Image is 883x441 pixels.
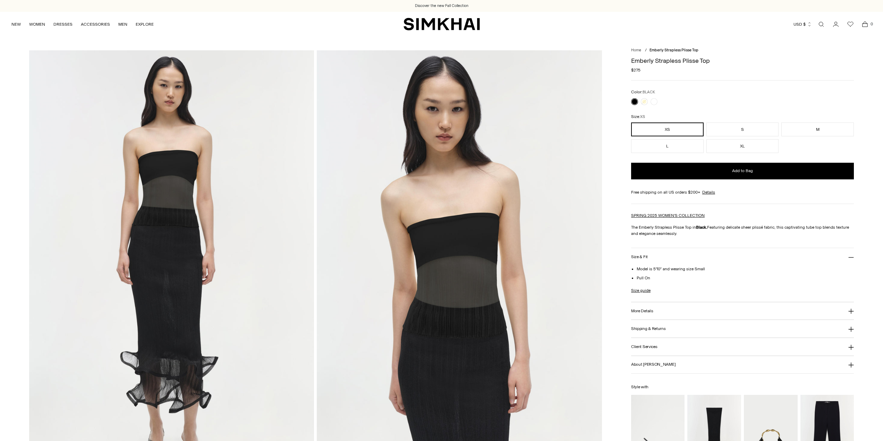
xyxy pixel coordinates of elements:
h6: Style with [631,385,854,389]
a: Open search modal [814,17,828,31]
button: XS [631,122,704,136]
h1: Emberly Strapless Plisse Top [631,58,854,64]
h3: More Details [631,309,653,313]
button: USD $ [793,17,812,32]
h3: Size & Fit [631,255,648,259]
button: Client Services [631,338,854,356]
a: Open cart modal [858,17,872,31]
button: M [781,122,854,136]
a: WOMEN [29,17,45,32]
a: Wishlist [843,17,857,31]
span: $275 [631,67,640,73]
button: Add to Bag [631,163,854,179]
p: The Emberly Strapless Plisse Top in Featuring delicate sheer plissé fabric, this captivating tube... [631,224,854,237]
button: Shipping & Returns [631,320,854,338]
div: / [645,48,647,53]
a: NEW [11,17,21,32]
span: XS [640,115,645,119]
li: Model is 5'10" and wearing size Small [637,266,854,272]
strong: Black. [696,225,707,230]
a: EXPLORE [136,17,154,32]
a: SIMKHAI [404,17,480,31]
button: About [PERSON_NAME] [631,356,854,374]
a: Discover the new Fall Collection [415,3,468,9]
label: Color: [631,89,655,95]
button: L [631,139,704,153]
span: 0 [868,21,875,27]
div: Free shipping on all US orders $200+ [631,189,854,195]
label: Size: [631,113,645,120]
a: MEN [118,17,127,32]
button: S [706,122,779,136]
button: XL [706,139,779,153]
button: More Details [631,302,854,320]
nav: breadcrumbs [631,48,854,53]
button: Size & Fit [631,248,854,266]
a: Details [702,189,715,195]
h3: About [PERSON_NAME] [631,362,676,367]
span: Add to Bag [732,168,753,174]
span: Emberly Strapless Plisse Top [649,48,698,52]
span: BLACK [643,90,655,94]
li: Pull On [637,275,854,281]
a: Home [631,48,641,52]
h3: Client Services [631,345,657,349]
h3: Shipping & Returns [631,326,666,331]
a: DRESSES [53,17,73,32]
a: ACCESSORIES [81,17,110,32]
a: Size guide [631,287,651,294]
a: SPRING 2025 WOMEN'S COLLECTION [631,213,705,218]
a: Go to the account page [829,17,843,31]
